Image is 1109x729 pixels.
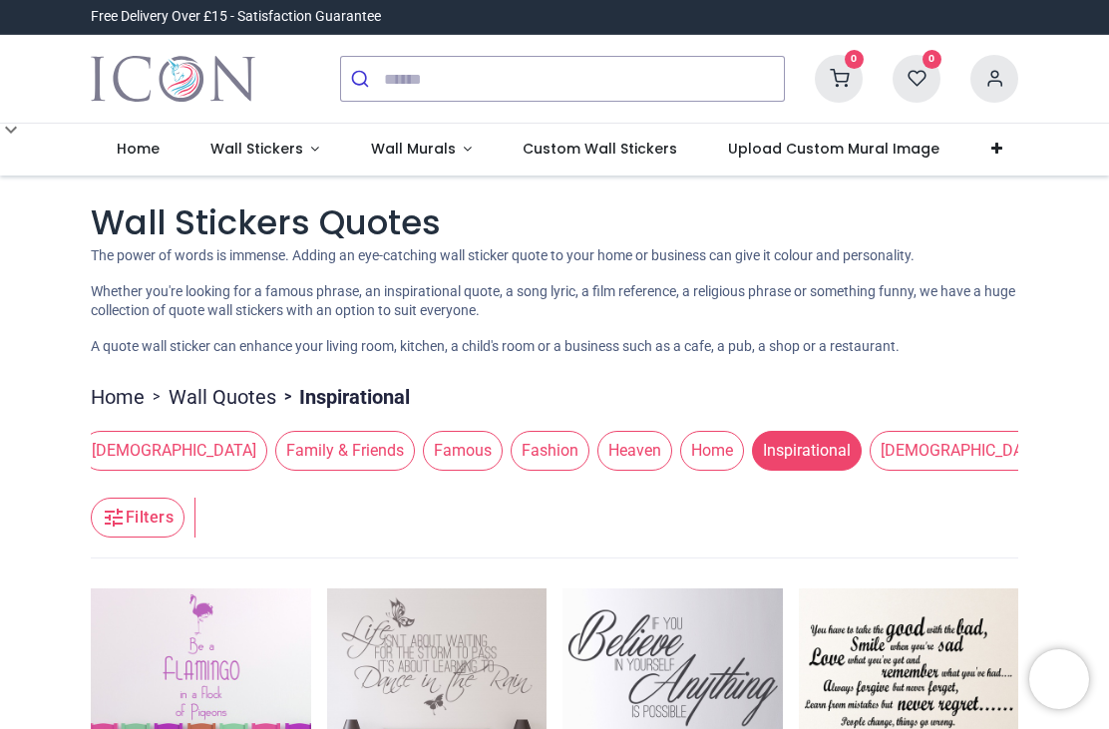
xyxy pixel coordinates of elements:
[145,387,169,407] span: >
[276,383,410,411] li: Inspirational
[91,199,1018,247] h1: Wall Stickers Quotes
[91,51,255,107] a: Logo of Icon Wall Stickers
[91,7,381,27] div: Free Delivery Over £15 - Satisfaction Guarantee
[276,387,299,407] span: >
[599,7,1018,27] iframe: Customer reviews powered by Trustpilot
[345,124,498,176] a: Wall Murals
[91,282,1018,321] p: Whether you're looking for a famous phrase, an inspirational quote, a song lyric, a film referenc...
[511,431,589,471] span: Fashion
[185,124,345,176] a: Wall Stickers
[1029,649,1089,709] iframe: Brevo live chat
[91,337,1018,357] p: A quote wall sticker can enhance your living room, kitchen, a child's room or a business such as ...
[169,383,276,411] a: Wall Quotes
[117,139,160,159] span: Home
[91,246,1018,266] p: The power of words is immense. Adding an eye-catching wall sticker quote to your home or business...
[893,70,940,86] a: 0
[523,139,677,159] span: Custom Wall Stickers
[845,50,864,69] sup: 0
[728,139,939,159] span: Upload Custom Mural Image
[415,431,503,471] button: Famous
[267,431,415,471] button: Family & Friends
[597,431,672,471] span: Heaven
[91,51,255,107] img: Icon Wall Stickers
[503,431,589,471] button: Fashion
[744,431,862,471] button: Inspirational
[423,431,503,471] span: Famous
[210,139,303,159] span: Wall Stickers
[275,431,415,471] span: Family & Friends
[752,431,862,471] span: Inspirational
[91,498,185,538] button: Filters
[923,50,941,69] sup: 0
[91,383,145,411] a: Home
[680,431,744,471] span: Home
[815,70,863,86] a: 0
[589,431,672,471] button: Heaven
[341,57,384,101] button: Submit
[672,431,744,471] button: Home
[81,431,267,471] span: [DEMOGRAPHIC_DATA]
[371,139,456,159] span: Wall Murals
[73,431,267,471] button: [DEMOGRAPHIC_DATA]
